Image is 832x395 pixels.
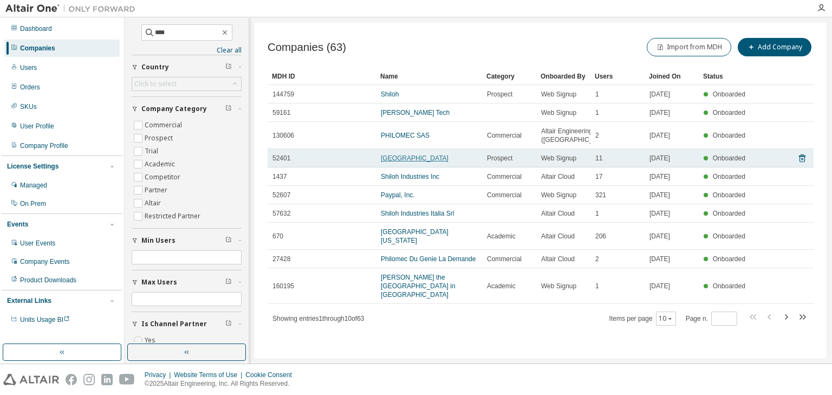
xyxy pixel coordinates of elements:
div: User Events [20,239,55,248]
div: Status [703,68,749,85]
div: Dashboard [20,24,52,33]
div: Events [7,220,28,229]
label: Academic [145,158,177,171]
button: Is Channel Partner [132,312,242,336]
label: Prospect [145,132,175,145]
button: Min Users [132,229,242,252]
span: 1 [595,209,599,218]
span: Items per page [609,312,676,326]
span: Onboarded [713,255,745,263]
div: MDH ID [272,68,372,85]
div: Company Profile [20,141,68,150]
span: Units Usage BI [20,316,70,323]
span: 1437 [272,172,287,181]
span: Web Signup [541,108,576,117]
div: Joined On [649,68,694,85]
img: instagram.svg [83,374,95,385]
label: Restricted Partner [145,210,203,223]
span: Showing entries 1 through 10 of 63 [272,315,365,322]
span: 17 [595,172,602,181]
span: 144759 [272,90,294,99]
span: Onboarded [713,191,745,199]
span: Page n. [686,312,737,326]
div: Click to select [134,80,177,88]
span: 52401 [272,154,290,163]
span: [DATE] [649,255,670,263]
span: 27428 [272,255,290,263]
span: Altair Engineering ([GEOGRAPHIC_DATA]) [541,127,613,144]
span: Onboarded [713,210,745,217]
span: [DATE] [649,90,670,99]
span: Clear filter [225,236,232,245]
a: [GEOGRAPHIC_DATA][US_STATE] [381,228,448,244]
label: Altair [145,197,163,210]
span: Prospect [487,90,512,99]
button: Company Category [132,97,242,121]
span: Onboarded [713,109,745,116]
span: Altair Cloud [541,209,575,218]
div: Company Events [20,257,69,266]
button: 10 [659,314,673,323]
span: Clear filter [225,278,232,287]
a: Paypal, Inc. [381,191,415,199]
div: Website Terms of Use [174,371,245,379]
button: Country [132,55,242,79]
span: Clear filter [225,105,232,113]
div: Companies [20,44,55,53]
img: Altair One [5,3,141,14]
span: 130606 [272,131,294,140]
label: Commercial [145,119,184,132]
button: Add Company [738,38,811,56]
span: Onboarded [713,132,745,139]
span: [DATE] [649,154,670,163]
span: 52607 [272,191,290,199]
span: Onboarded [713,173,745,180]
span: 206 [595,232,606,241]
a: [PERSON_NAME] the [GEOGRAPHIC_DATA] in [GEOGRAPHIC_DATA] [381,274,456,299]
span: 2 [595,131,599,140]
span: Academic [487,282,516,290]
span: 59161 [272,108,290,117]
div: License Settings [7,162,58,171]
a: Shiloh Industries Inc [381,173,439,180]
div: Managed [20,181,47,190]
a: [GEOGRAPHIC_DATA] [381,154,448,162]
a: Philomec Du Genie La Demande [381,255,476,263]
label: Competitor [145,171,183,184]
div: On Prem [20,199,46,208]
img: facebook.svg [66,374,77,385]
div: Product Downloads [20,276,76,284]
span: Altair Cloud [541,172,575,181]
div: SKUs [20,102,37,111]
span: Academic [487,232,516,241]
span: Onboarded [713,282,745,290]
span: Company Category [141,105,207,113]
img: linkedin.svg [101,374,113,385]
button: Max Users [132,270,242,294]
span: [DATE] [649,108,670,117]
span: 321 [595,191,606,199]
label: Yes [145,334,158,347]
label: Partner [145,184,170,197]
span: Min Users [141,236,175,245]
div: Orders [20,83,40,92]
span: Altair Cloud [541,232,575,241]
div: Onboarded By [541,68,586,85]
span: Onboarded [713,90,745,98]
div: Privacy [145,371,174,379]
span: Altair Cloud [541,255,575,263]
img: youtube.svg [119,374,135,385]
span: Web Signup [541,282,576,290]
button: Import from MDH [647,38,731,56]
span: 11 [595,154,602,163]
span: Commercial [487,191,522,199]
a: [PERSON_NAME] Tech [381,109,450,116]
span: 1 [595,108,599,117]
a: PHILOMEC SAS [381,132,430,139]
div: Users [20,63,37,72]
span: [DATE] [649,172,670,181]
div: Name [380,68,478,85]
span: [DATE] [649,232,670,241]
span: Commercial [487,255,522,263]
img: altair_logo.svg [3,374,59,385]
